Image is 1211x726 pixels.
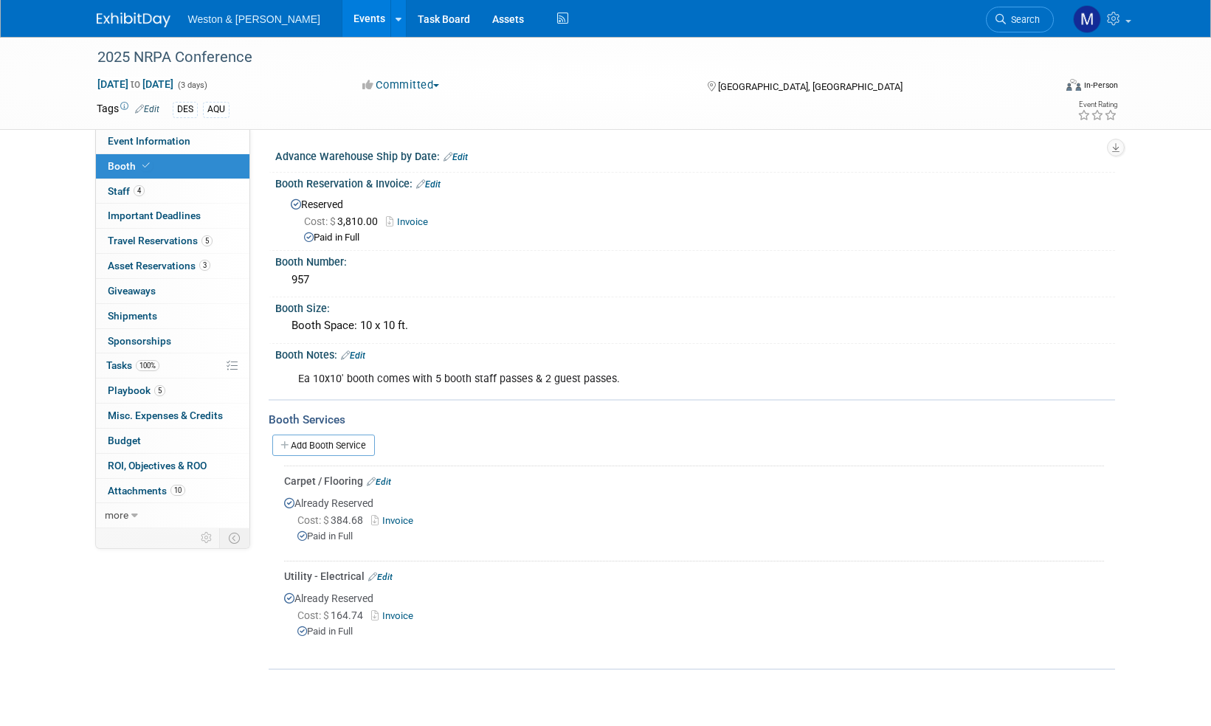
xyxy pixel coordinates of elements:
[286,314,1104,337] div: Booth Space: 10 x 10 ft.
[444,152,468,162] a: Edit
[97,101,159,118] td: Tags
[108,135,190,147] span: Event Information
[371,515,419,526] a: Invoice
[297,530,1104,544] div: Paid in Full
[105,509,128,521] span: more
[986,7,1054,32] a: Search
[194,528,220,547] td: Personalize Event Tab Strip
[199,260,210,271] span: 3
[272,435,375,456] a: Add Booth Service
[386,216,435,227] a: Invoice
[96,329,249,353] a: Sponsorships
[108,285,156,297] span: Giveaways
[304,215,384,227] span: 3,810.00
[108,435,141,446] span: Budget
[96,179,249,204] a: Staff4
[275,173,1115,192] div: Booth Reservation & Invoice:
[219,528,249,547] td: Toggle Event Tabs
[173,102,198,117] div: DES
[275,297,1115,316] div: Booth Size:
[1066,79,1081,91] img: Format-Inperson.png
[108,185,145,197] span: Staff
[275,145,1115,165] div: Advance Warehouse Ship by Date:
[97,13,170,27] img: ExhibitDay
[304,215,337,227] span: Cost: $
[142,162,150,170] i: Booth reservation complete
[108,310,157,322] span: Shipments
[188,13,320,25] span: Weston & [PERSON_NAME]
[108,460,207,471] span: ROI, Objectives & ROO
[1083,80,1118,91] div: In-Person
[1073,5,1101,33] img: Mary Ann Trujillo
[108,210,201,221] span: Important Deadlines
[297,609,369,621] span: 164.74
[96,454,249,478] a: ROI, Objectives & ROO
[341,350,365,361] a: Edit
[134,185,145,196] span: 4
[96,204,249,228] a: Important Deadlines
[136,360,159,371] span: 100%
[96,353,249,378] a: Tasks100%
[170,485,185,496] span: 10
[297,514,369,526] span: 384.68
[297,625,1104,639] div: Paid in Full
[96,129,249,153] a: Event Information
[275,344,1115,363] div: Booth Notes:
[284,474,1104,488] div: Carpet / Flooring
[154,385,165,396] span: 5
[96,229,249,253] a: Travel Reservations5
[176,80,207,90] span: (3 days)
[96,378,249,403] a: Playbook5
[297,514,331,526] span: Cost: $
[286,269,1104,291] div: 957
[284,488,1104,556] div: Already Reserved
[108,384,165,396] span: Playbook
[297,609,331,621] span: Cost: $
[108,409,223,421] span: Misc. Expenses & Credits
[106,359,159,371] span: Tasks
[108,335,171,347] span: Sponsorships
[203,102,230,117] div: AQU
[718,81,903,92] span: [GEOGRAPHIC_DATA], [GEOGRAPHIC_DATA]
[368,572,393,582] a: Edit
[367,477,391,487] a: Edit
[96,503,249,528] a: more
[96,404,249,428] a: Misc. Expenses & Credits
[96,479,249,503] a: Attachments10
[96,304,249,328] a: Shipments
[304,231,1104,245] div: Paid in Full
[96,279,249,303] a: Giveaways
[269,412,1115,428] div: Booth Services
[96,429,249,453] a: Budget
[108,260,210,272] span: Asset Reservations
[201,235,213,246] span: 5
[967,77,1119,99] div: Event Format
[108,235,213,246] span: Travel Reservations
[1006,14,1040,25] span: Search
[357,77,445,93] button: Committed
[97,77,174,91] span: [DATE] [DATE]
[96,154,249,179] a: Booth
[371,610,419,621] a: Invoice
[135,104,159,114] a: Edit
[108,485,185,497] span: Attachments
[108,160,153,172] span: Booth
[416,179,441,190] a: Edit
[275,251,1115,269] div: Booth Number:
[284,569,1104,584] div: Utility - Electrical
[284,584,1104,651] div: Already Reserved
[92,44,1032,71] div: 2025 NRPA Conference
[288,364,953,394] div: Ea 10x10' booth comes with 5 booth staff passes & 2 guest passes.
[96,254,249,278] a: Asset Reservations3
[1077,101,1117,108] div: Event Rating
[286,193,1104,245] div: Reserved
[128,78,142,90] span: to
